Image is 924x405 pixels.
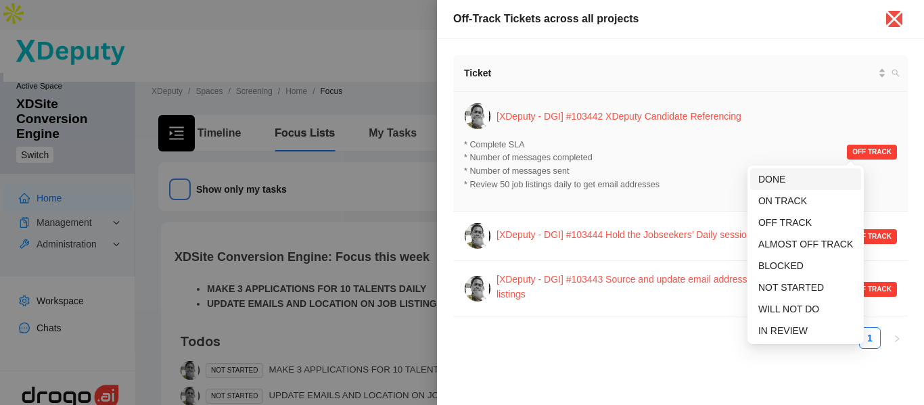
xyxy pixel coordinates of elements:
[758,304,819,314] span: WILL NOT DO
[464,103,741,200] a: [XDeputy - DGI] #103442 XDeputy Candidate Referencing* Complete SLA* Number of messages completed...
[758,260,804,271] span: BLOCKED
[496,227,752,245] a: [XDeputy - DGI] #103444 Hold the Jobseekers’ Daily session
[758,282,824,293] span: NOT STARTED
[758,217,812,228] span: OFF TRACK
[464,103,741,130] div: [XDeputy - DGI] #103442 XDeputy Candidate Referencing
[464,66,875,80] span: Ticket
[496,227,752,242] div: [XDeputy - DGI] #103444 Hold the Jobseekers’ Daily session
[465,103,490,129] img: ebwozq1hgdrcfxavlvnx.jpg
[860,328,880,348] a: 1
[847,282,897,297] span: OFF TRACK
[886,11,902,27] button: Close
[758,174,785,185] span: DONE
[496,272,847,302] div: [XDeputy - DGI] #103443 Source and update email addresses for all XDeputy job listings
[465,276,490,302] img: ebwozq1hgdrcfxavlvnx.jpg
[758,325,808,336] span: IN REVIEW
[847,229,897,244] span: OFF TRACK
[889,63,902,83] span: search
[758,239,853,249] span: ALMOST OFF TRACK
[464,139,741,192] p: * Complete SLA * Number of messages completed * Number of messages sent * Review 50 job listings ...
[886,327,908,349] li: Next Page
[886,327,908,349] button: right
[453,11,870,27] div: Off-Track Tickets across all projects
[883,8,905,30] span: close
[892,69,900,77] span: search
[893,335,901,343] span: right
[758,195,807,206] span: ON TRACK
[859,327,881,349] li: 1
[453,55,908,92] th: Ticket
[847,145,897,160] span: OFF TRACK
[465,223,490,249] img: ebwozq1hgdrcfxavlvnx.jpg
[496,272,847,305] a: [XDeputy - DGI] #103443 Source and update email addresses for all XDeputy job listings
